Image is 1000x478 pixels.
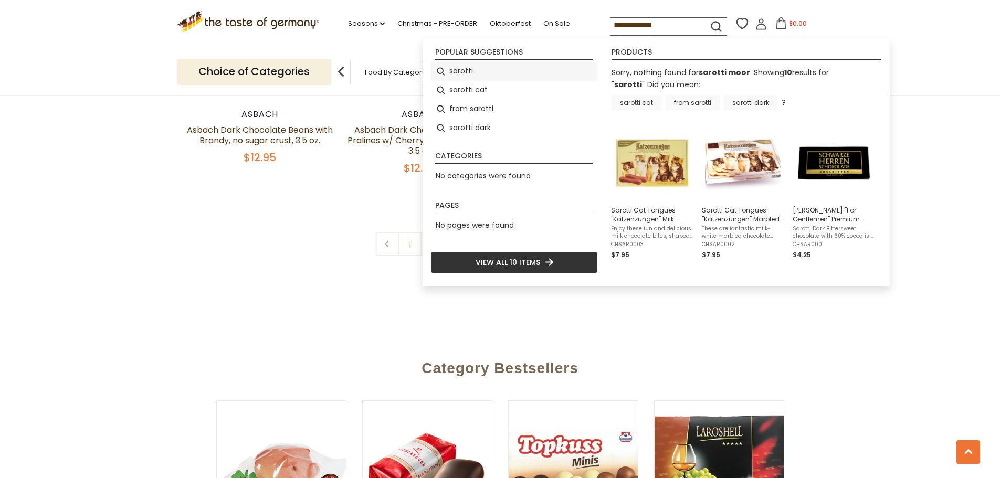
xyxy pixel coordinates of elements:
[611,250,629,259] span: $7.95
[431,81,597,100] li: sarotti cat
[607,121,698,264] li: Sarotti Cat Tongues "Katzenzungen" Milk Chocolate Bites, 3.5 oz
[490,18,531,29] a: Oktoberfest
[788,121,879,264] li: Sarotti "For Gentlemen" Premium Bittersweet Chocolate Bar, 3.5 oz
[543,18,570,29] a: On Sale
[612,95,661,110] a: sarotti cat
[614,79,642,90] a: sarotti
[435,48,593,60] li: Popular suggestions
[702,250,720,259] span: $7.95
[769,17,814,33] button: $0.00
[436,171,531,181] span: No categories were found
[611,206,693,224] span: Sarotti Cat Tongues "Katzenzungen" Milk Chocolate Bites, 3.5 oz
[784,67,792,78] b: 10
[793,125,875,260] a: [PERSON_NAME] "For Gentlemen" Premium Bittersweet Chocolate Bar, 3.5 ozSarotti Dark Bittersweet c...
[436,220,514,230] span: No pages were found
[431,251,597,273] li: View all 10 items
[423,38,890,286] div: Instant Search Results
[698,121,788,264] li: Sarotti Cat Tongues "Katzenzungen" Marbled Chocolate Bites, 3.5 oz
[612,48,881,60] li: Products
[348,124,492,157] a: Asbach Dark Chocolate Brandy Pralines w/ Cherry in Small Gift Box 3.5 oz
[404,161,436,175] span: $12.95
[666,95,720,110] a: from sarotti
[185,109,335,120] div: Asbach
[348,18,385,29] a: Seasons
[702,241,784,248] span: CHSAR0002
[365,68,426,76] a: Food By Category
[789,19,807,28] span: $0.00
[699,67,750,78] b: sarotti moor
[398,232,422,256] a: 1
[135,344,865,387] div: Category Bestsellers
[420,232,444,256] a: 2
[244,150,276,165] span: $12.95
[793,225,875,240] span: Sarotti Dark Bittersweet chocolate with 60% cocoa is a well balanced, premium chocolate bar, blat...
[431,100,597,119] li: from sarotti
[435,152,593,164] li: Categories
[724,95,777,110] a: sarotti dark
[345,109,495,120] div: Asbach
[331,61,352,82] img: previous arrow
[612,67,752,78] span: Sorry, nothing found for .
[611,125,693,260] a: Sarotti Cat Tongues "Katzenzungen" Milk Chocolate Bites, 3.5 ozEnjoy these fun and delicious milk...
[702,125,784,260] a: Sarotti Cat Tongues "Katzenzungen" Marbled Chocolate Bites, 3.5 ozThese are fantastic milk-white ...
[187,124,333,146] a: Asbach Dark Chocolate Beans with Brandy, no sugar crust, 3.5 oz.
[397,18,477,29] a: Christmas - PRE-ORDER
[793,206,875,224] span: [PERSON_NAME] "For Gentlemen" Premium Bittersweet Chocolate Bar, 3.5 oz
[476,257,540,268] span: View all 10 items
[611,241,693,248] span: CHSAR0003
[702,206,784,224] span: Sarotti Cat Tongues "Katzenzungen" Marbled Chocolate Bites, 3.5 oz
[431,62,597,81] li: sarotti
[611,225,693,240] span: Enjoy these fun and delicious milk chocolate bites, shaped like cat tongues. From Sarotti, one of...
[435,201,593,213] li: Pages
[702,225,784,240] span: These are fantastic milk-white marbled chocolate bites, shaped like cat tongues. From Sarotti, on...
[793,241,875,248] span: CHSAR0001
[177,59,331,84] p: Choice of Categories
[612,79,786,107] div: Did you mean: ?
[431,119,597,137] li: sarotti dark
[793,250,811,259] span: $4.25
